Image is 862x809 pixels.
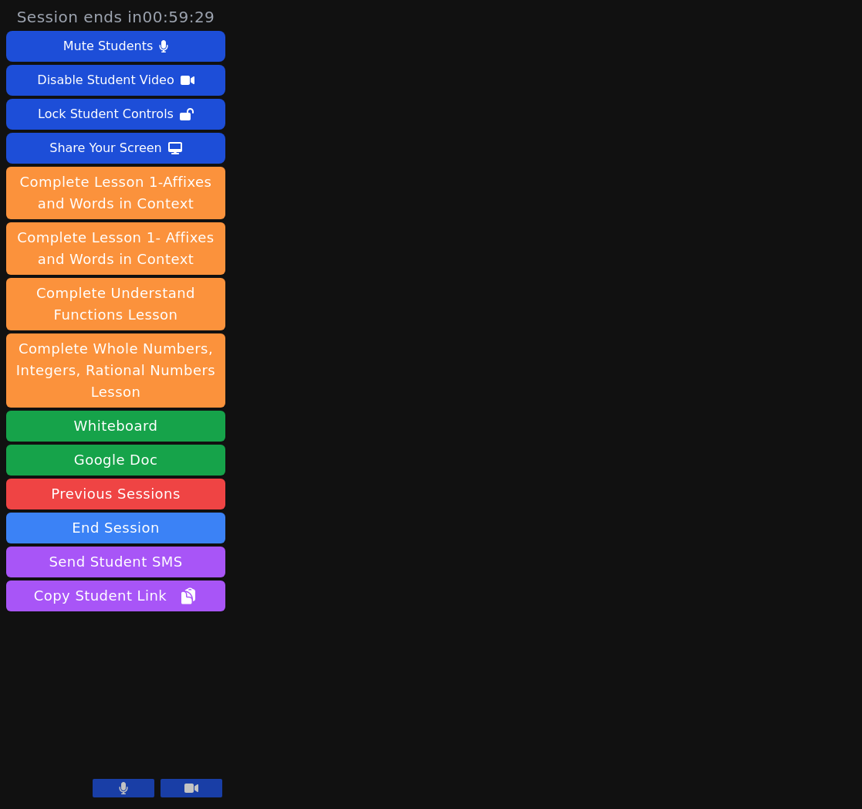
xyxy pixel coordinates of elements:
button: Send Student SMS [6,547,225,577]
button: Share Your Screen [6,133,225,164]
button: Lock Student Controls [6,99,225,130]
button: Complete Lesson 1-Affixes and Words in Context [6,167,225,219]
a: Google Doc [6,445,225,476]
button: End Session [6,513,225,543]
div: Share Your Screen [49,136,162,161]
div: Disable Student Video [37,68,174,93]
a: Previous Sessions [6,479,225,509]
span: Copy Student Link [34,585,198,607]
time: 00:59:29 [143,8,215,26]
span: Session ends in [17,6,215,28]
button: Mute Students [6,31,225,62]
button: Complete Understand Functions Lesson [6,278,225,330]
button: Complete Whole Numbers, Integers, Rational Numbers Lesson [6,333,225,408]
button: Whiteboard [6,411,225,442]
button: Disable Student Video [6,65,225,96]
div: Mute Students [63,34,153,59]
button: Complete Lesson 1- Affixes and Words in Context [6,222,225,275]
button: Copy Student Link [6,581,225,611]
div: Lock Student Controls [38,102,174,127]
